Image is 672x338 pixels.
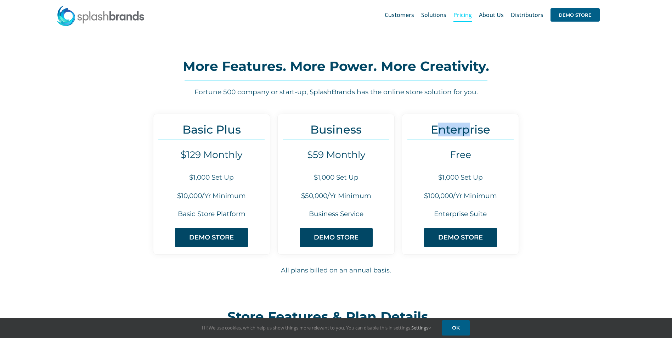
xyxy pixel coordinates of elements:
[453,4,472,26] a: Pricing
[550,8,600,22] span: DEMO STORE
[402,123,519,136] h3: Enterprise
[278,173,394,182] h6: $1,000 Set Up
[56,5,145,26] img: SplashBrands.com Logo
[153,123,270,136] h3: Basic Plus
[153,191,270,201] h6: $10,000/Yr Minimum
[202,325,431,331] span: Hi! We use cookies, which help us show things more relevant to you. You can disable this in setti...
[402,209,519,219] h6: Enterprise Suite
[442,320,470,336] a: OK
[153,173,270,182] h6: $1,000 Set Up
[424,228,497,247] a: DEMO STORE
[550,4,600,26] a: DEMO STORE
[278,191,394,201] h6: $50,000/Yr Minimum
[314,234,358,241] span: DEMO STORE
[278,149,394,160] h4: $59 Monthly
[479,12,504,18] span: About Us
[153,149,270,160] h4: $129 Monthly
[438,234,483,241] span: DEMO STORE
[227,310,445,324] h2: Store Features & Plan Details
[421,12,446,18] span: Solutions
[385,4,414,26] a: Customers
[278,209,394,219] h6: Business Service
[453,12,472,18] span: Pricing
[175,228,248,247] a: DEMO STORE
[511,12,543,18] span: Distributors
[511,4,543,26] a: Distributors
[411,325,431,331] a: Settings
[88,59,584,73] h2: More Features. More Power. More Creativity.
[385,12,414,18] span: Customers
[153,209,270,219] h6: Basic Store Platform
[402,173,519,182] h6: $1,000 Set Up
[385,4,600,26] nav: Main Menu
[402,149,519,160] h4: Free
[300,228,373,247] a: DEMO STORE
[88,88,584,97] h6: Fortune 500 company or start-up, SplashBrands has the online store solution for you.
[402,191,519,201] h6: $100,000/Yr Minimum
[88,266,584,275] h6: All plans billed on an annual basis.
[278,123,394,136] h3: Business
[189,234,234,241] span: DEMO STORE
